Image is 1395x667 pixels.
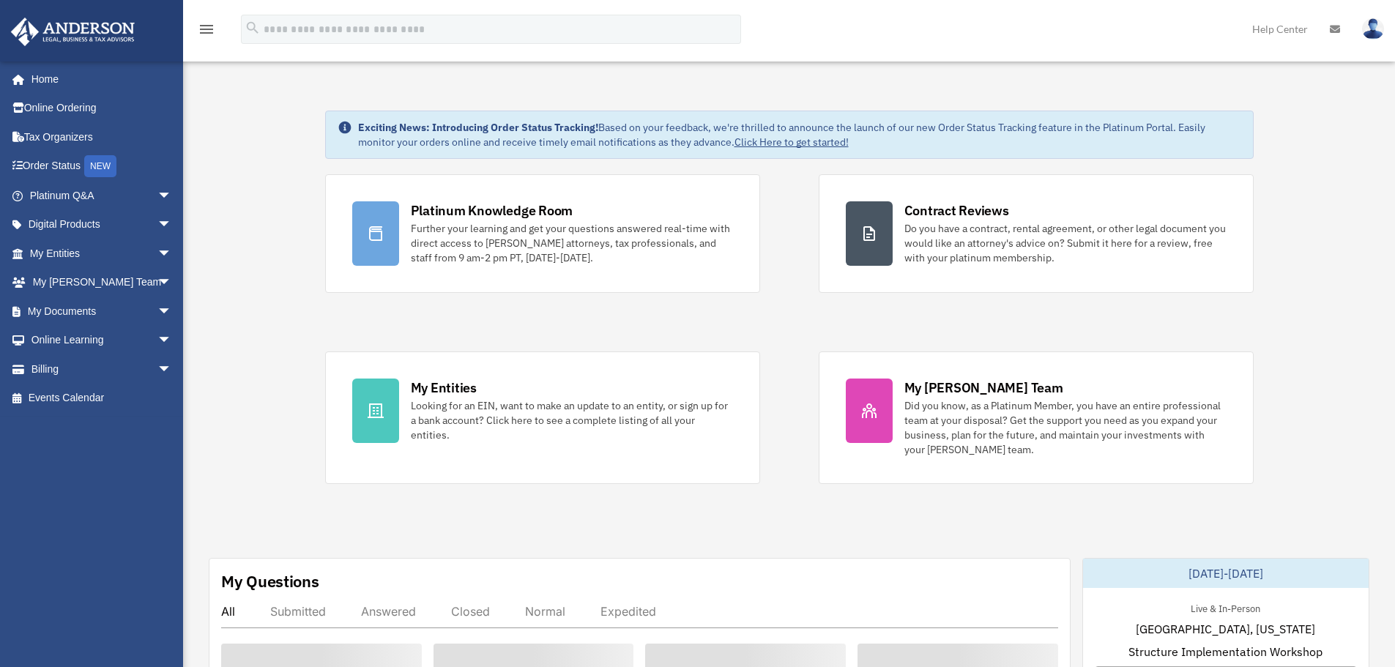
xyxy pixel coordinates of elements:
div: Do you have a contract, rental agreement, or other legal document you would like an attorney's ad... [904,221,1227,265]
div: NEW [84,155,116,177]
i: menu [198,21,215,38]
span: arrow_drop_down [157,239,187,269]
span: Structure Implementation Workshop [1128,643,1323,660]
a: Home [10,64,187,94]
strong: Exciting News: Introducing Order Status Tracking! [358,121,598,134]
a: Online Ordering [10,94,194,123]
span: [GEOGRAPHIC_DATA], [US_STATE] [1136,620,1315,638]
img: Anderson Advisors Platinum Portal [7,18,139,46]
img: User Pic [1362,18,1384,40]
div: Normal [525,604,565,619]
div: Contract Reviews [904,201,1009,220]
span: arrow_drop_down [157,268,187,298]
a: My Entities Looking for an EIN, want to make an update to an entity, or sign up for a bank accoun... [325,351,760,484]
div: Further your learning and get your questions answered real-time with direct access to [PERSON_NAM... [411,221,733,265]
div: Platinum Knowledge Room [411,201,573,220]
a: My Entitiesarrow_drop_down [10,239,194,268]
a: My [PERSON_NAME] Team Did you know, as a Platinum Member, you have an entire professional team at... [819,351,1254,484]
a: Digital Productsarrow_drop_down [10,210,194,239]
div: My Questions [221,570,319,592]
div: Based on your feedback, we're thrilled to announce the launch of our new Order Status Tracking fe... [358,120,1241,149]
a: Platinum Knowledge Room Further your learning and get your questions answered real-time with dire... [325,174,760,293]
span: arrow_drop_down [157,326,187,356]
div: Looking for an EIN, want to make an update to an entity, or sign up for a bank account? Click her... [411,398,733,442]
a: Contract Reviews Do you have a contract, rental agreement, or other legal document you would like... [819,174,1254,293]
div: Submitted [270,604,326,619]
a: Online Learningarrow_drop_down [10,326,194,355]
a: My Documentsarrow_drop_down [10,297,194,326]
div: Closed [451,604,490,619]
a: Events Calendar [10,384,194,413]
span: arrow_drop_down [157,210,187,240]
a: Platinum Q&Aarrow_drop_down [10,181,194,210]
span: arrow_drop_down [157,297,187,327]
span: arrow_drop_down [157,354,187,384]
div: Did you know, as a Platinum Member, you have an entire professional team at your disposal? Get th... [904,398,1227,457]
div: All [221,604,235,619]
a: menu [198,26,215,38]
a: Tax Organizers [10,122,194,152]
a: My [PERSON_NAME] Teamarrow_drop_down [10,268,194,297]
i: search [245,20,261,36]
div: Expedited [600,604,656,619]
a: Click Here to get started! [734,135,849,149]
span: arrow_drop_down [157,181,187,211]
a: Order StatusNEW [10,152,194,182]
div: My [PERSON_NAME] Team [904,379,1063,397]
div: [DATE]-[DATE] [1083,559,1369,588]
div: Answered [361,604,416,619]
div: Live & In-Person [1179,600,1272,615]
a: Billingarrow_drop_down [10,354,194,384]
div: My Entities [411,379,477,397]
